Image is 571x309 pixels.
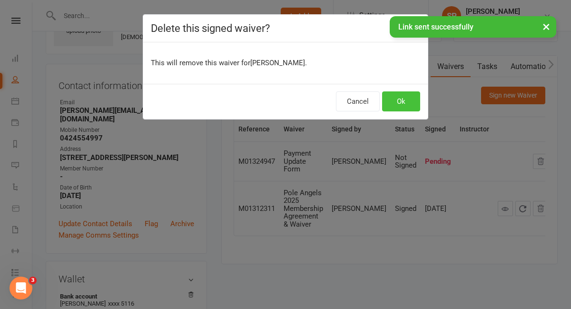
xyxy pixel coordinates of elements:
button: Cancel [336,91,380,111]
div: Link sent successfully [390,16,556,38]
p: This will remove this waiver for [PERSON_NAME] . [151,57,420,69]
button: Ok [382,91,420,111]
span: 3 [29,277,37,284]
iframe: Intercom live chat [10,277,32,299]
button: × [538,16,555,37]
